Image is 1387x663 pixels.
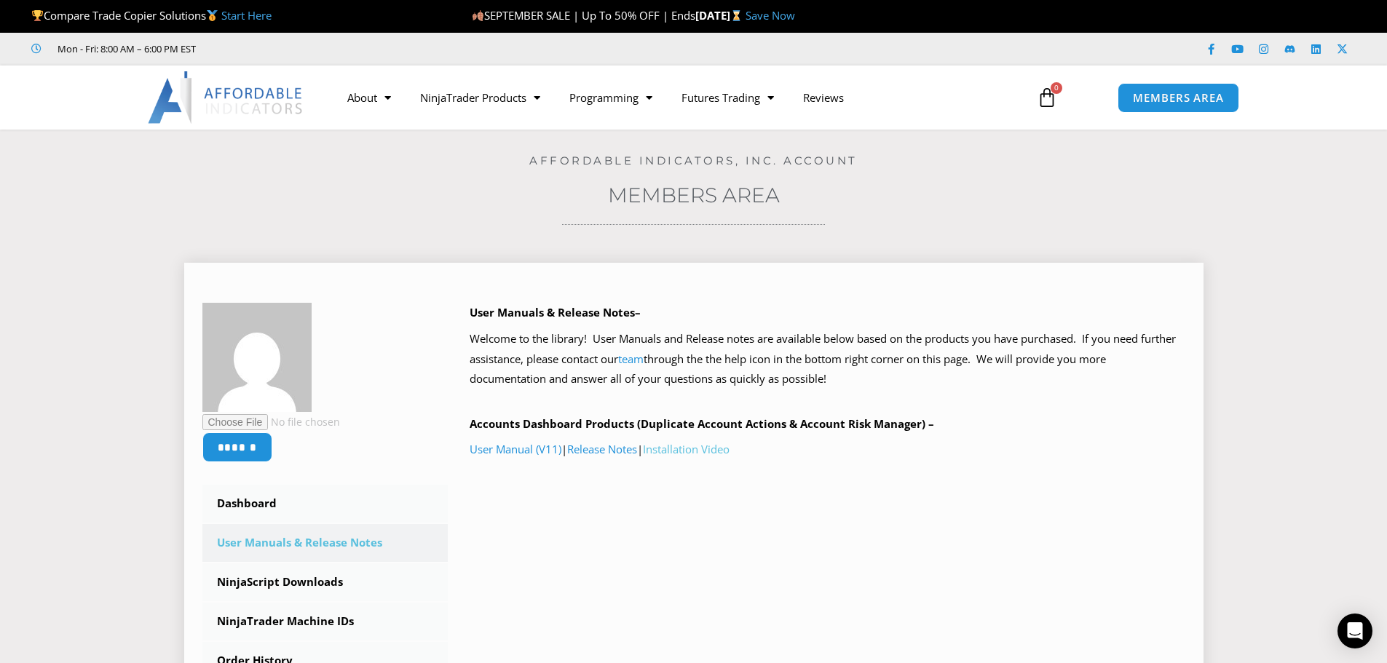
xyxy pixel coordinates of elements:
a: Reviews [789,81,858,114]
a: Affordable Indicators, Inc. Account [529,154,858,167]
a: User Manuals & Release Notes [202,524,448,562]
img: 🏆 [32,10,43,21]
a: Dashboard [202,485,448,523]
p: Welcome to the library! User Manuals and Release notes are available below based on the products ... [470,329,1185,390]
a: NinjaScript Downloads [202,563,448,601]
img: LogoAI | Affordable Indicators – NinjaTrader [148,71,304,124]
span: MEMBERS AREA [1133,92,1224,103]
a: MEMBERS AREA [1118,83,1239,113]
span: Compare Trade Copier Solutions [31,8,272,23]
a: Save Now [746,8,795,23]
a: Start Here [221,8,272,23]
span: SEPTEMBER SALE | Up To 50% OFF | Ends [472,8,695,23]
a: Futures Trading [667,81,789,114]
a: Programming [555,81,667,114]
b: User Manuals & Release Notes– [470,305,641,319]
a: team [618,352,644,366]
a: User Manual (V11) [470,442,561,456]
span: Mon - Fri: 8:00 AM – 6:00 PM EST [54,40,196,57]
img: 🥇 [207,10,218,21]
nav: Menu [333,81,1020,114]
b: Accounts Dashboard Products (Duplicate Account Actions & Account Risk Manager) – [470,416,934,431]
img: 🍂 [473,10,483,21]
a: About [333,81,406,114]
p: | | [470,440,1185,460]
a: Release Notes [567,442,637,456]
a: Members Area [608,183,780,207]
div: Open Intercom Messenger [1337,614,1372,648]
strong: [DATE] [695,8,746,23]
a: 0 [1015,76,1079,119]
a: NinjaTrader Machine IDs [202,603,448,640]
a: NinjaTrader Products [406,81,555,114]
a: Installation Video [643,442,730,456]
span: 0 [1051,82,1062,94]
img: 60928205967ae52e4d0b4da5482b33957c18862b54fd76af2cf3aaba4fa72147 [202,303,312,412]
iframe: Customer reviews powered by Trustpilot [216,41,435,56]
img: ⌛ [731,10,742,21]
